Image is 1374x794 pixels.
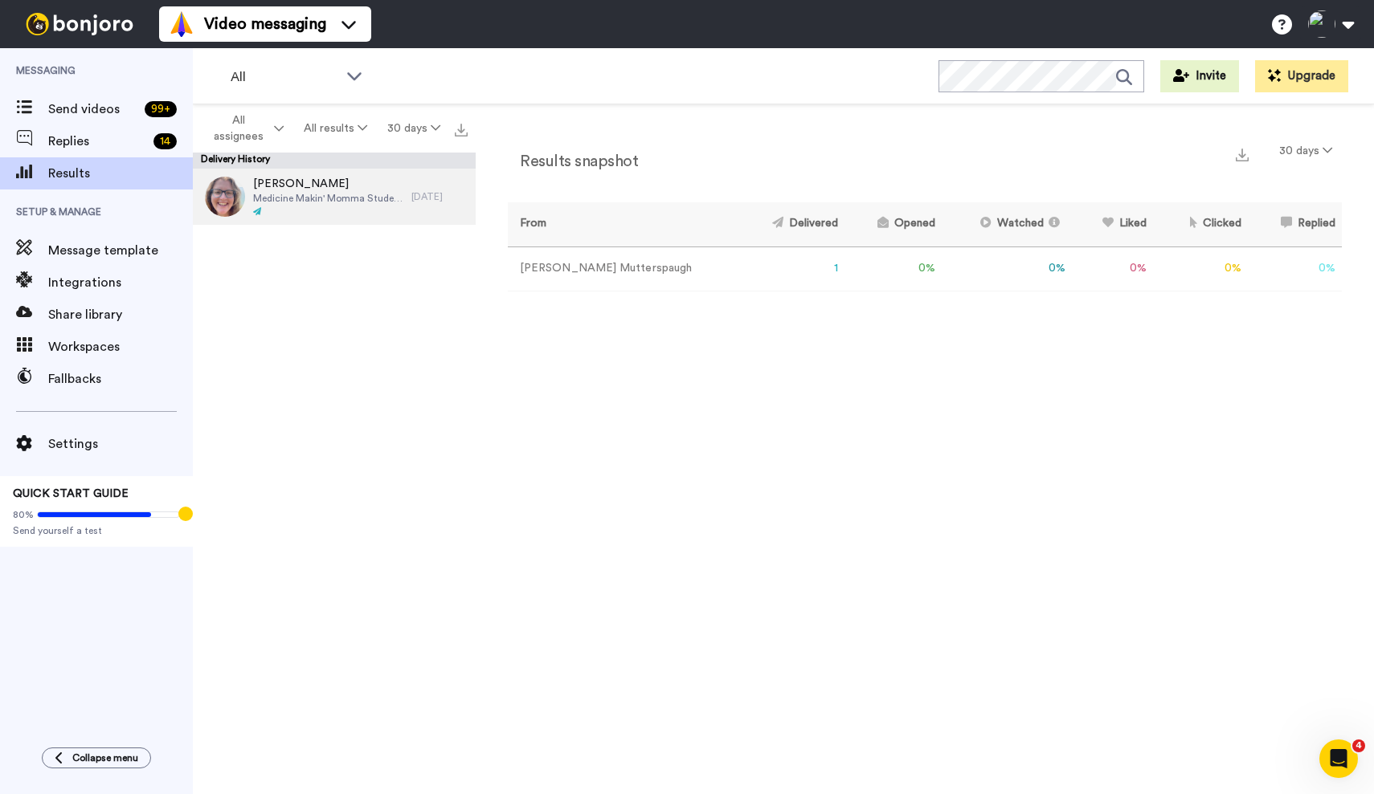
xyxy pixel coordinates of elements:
[1153,246,1248,291] td: 0 %
[48,337,193,356] span: Workspaces
[72,751,138,764] span: Collapse menu
[231,67,338,87] span: All
[1160,60,1239,92] button: Invite
[193,153,476,169] div: Delivery History
[508,202,737,246] th: From
[1248,202,1342,246] th: Replied
[13,488,129,499] span: QUICK START GUIDE
[48,369,193,389] span: Fallbacks
[13,508,34,521] span: 80%
[193,169,476,225] a: [PERSON_NAME]Medicine Makin' Momma Student![DATE]
[196,106,294,151] button: All assignees
[450,116,472,140] button: Export all results that match these filters now.
[1153,202,1248,246] th: Clicked
[48,132,147,151] span: Replies
[204,13,326,35] span: Video messaging
[169,11,194,37] img: vm-color.svg
[737,246,844,291] td: 1
[377,114,450,143] button: 30 days
[48,273,193,292] span: Integrations
[942,246,1072,291] td: 0 %
[1231,142,1253,165] button: Export a summary of each team member’s results that match this filter now.
[1270,136,1342,165] button: 30 days
[844,202,942,246] th: Opened
[1352,739,1365,752] span: 4
[1319,739,1358,778] iframe: Intercom live chat
[1072,202,1153,246] th: Liked
[253,176,403,192] span: [PERSON_NAME]
[508,153,638,170] h2: Results snapshot
[206,112,271,145] span: All assignees
[737,202,844,246] th: Delivered
[1255,60,1348,92] button: Upgrade
[253,192,403,205] span: Medicine Makin' Momma Student!
[411,190,468,203] div: [DATE]
[844,246,942,291] td: 0 %
[294,114,378,143] button: All results
[178,507,193,521] div: Tooltip anchor
[1072,246,1153,291] td: 0 %
[1248,246,1342,291] td: 0 %
[48,305,193,324] span: Share library
[48,241,193,260] span: Message template
[19,13,140,35] img: bj-logo-header-white.svg
[13,524,180,537] span: Send yourself a test
[48,100,138,119] span: Send videos
[1236,149,1249,161] img: export.svg
[942,202,1072,246] th: Watched
[153,133,177,149] div: 14
[205,177,245,217] img: 290bb3d2-96d2-42db-b97e-eefed13842ee-thumb.jpg
[42,747,151,768] button: Collapse menu
[48,164,193,183] span: Results
[508,246,737,291] td: [PERSON_NAME] Mutterspaugh
[145,101,177,117] div: 99 +
[455,124,468,136] img: export.svg
[48,434,193,454] span: Settings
